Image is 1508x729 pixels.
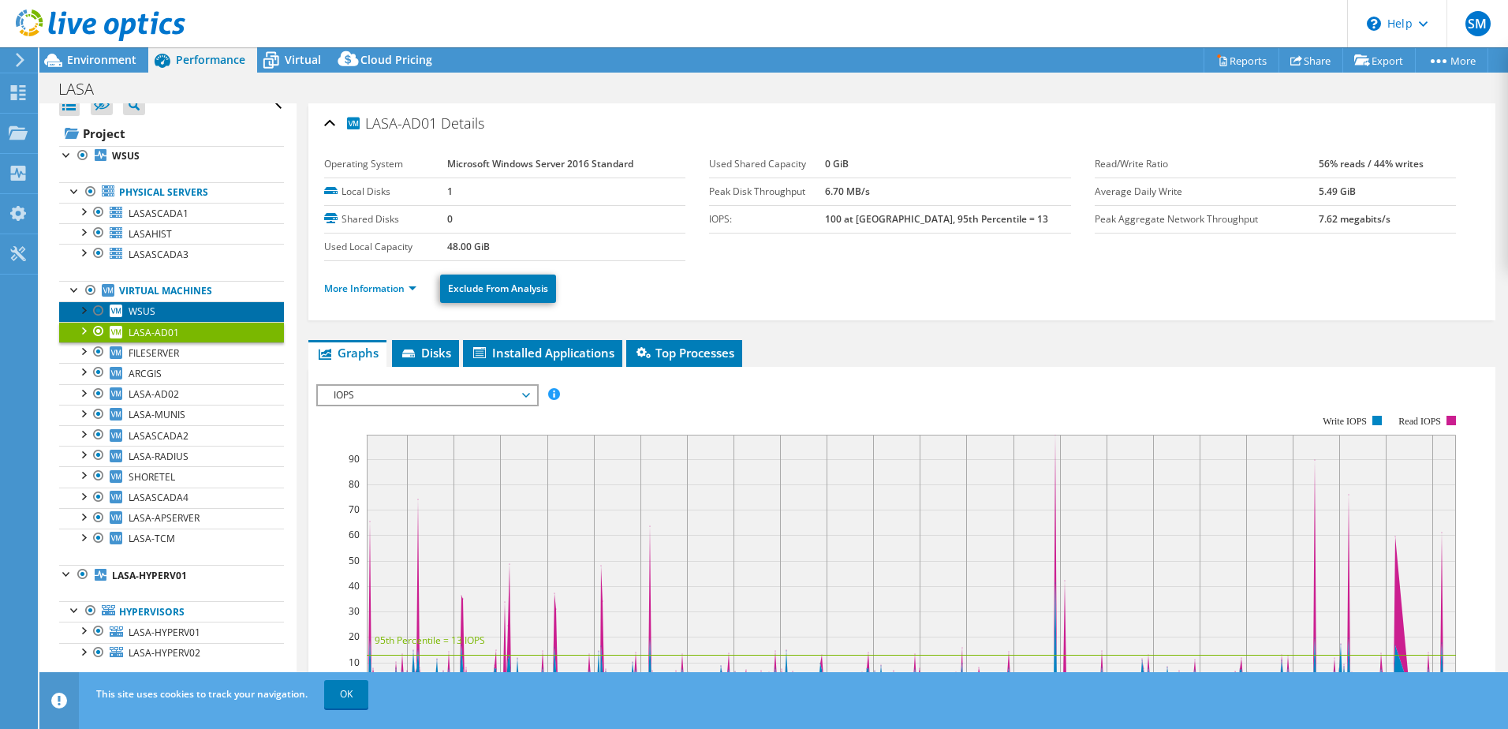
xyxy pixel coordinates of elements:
[59,643,284,664] a: LASA-HYPERV02
[59,508,284,529] a: LASA-APSERVER
[129,207,188,220] span: LASASCADA1
[59,146,284,166] a: WSUS
[176,52,245,67] span: Performance
[1323,416,1367,427] text: Write IOPS
[112,569,187,582] b: LASA-HYPERV01
[1319,212,1390,226] b: 7.62 megabits/s
[324,184,447,200] label: Local Disks
[447,212,453,226] b: 0
[285,52,321,67] span: Virtual
[129,491,188,504] span: LASASCADA4
[129,227,172,241] span: LASAHIST
[375,634,485,647] text: 95th Percentile = 13 IOPS
[825,157,849,170] b: 0 GiB
[129,367,162,380] span: ARCGIS
[129,429,188,443] span: LASASCADA2
[129,450,188,463] span: LASA-RADIUS
[59,223,284,244] a: LASAHIST
[1204,48,1279,73] a: Reports
[51,80,118,98] h1: LASA
[349,604,360,618] text: 30
[1398,416,1441,427] text: Read IOPS
[129,326,179,339] span: LASA-AD01
[59,565,284,585] a: LASA-HYPERV01
[129,626,200,639] span: LASA-HYPERV01
[447,185,453,198] b: 1
[709,156,825,172] label: Used Shared Capacity
[59,405,284,425] a: LASA-MUNIS
[59,488,284,508] a: LASASCADA4
[59,425,284,446] a: LASASCADA2
[59,182,284,203] a: Physical Servers
[129,346,179,360] span: FILESERVER
[1342,48,1416,73] a: Export
[349,528,360,541] text: 60
[59,622,284,642] a: LASA-HYPERV01
[709,184,825,200] label: Peak Disk Throughput
[129,248,188,261] span: LASASCADA3
[129,408,185,421] span: LASA-MUNIS
[59,466,284,487] a: SHORETEL
[1095,211,1319,227] label: Peak Aggregate Network Throughput
[1415,48,1488,73] a: More
[1465,11,1491,36] span: SM
[129,470,175,484] span: SHORETEL
[447,157,633,170] b: Microsoft Windows Server 2016 Standard
[59,121,284,146] a: Project
[59,342,284,363] a: FILESERVER
[67,52,136,67] span: Environment
[1278,48,1343,73] a: Share
[349,477,360,491] text: 80
[129,646,200,660] span: LASA-HYPERV02
[634,345,734,361] span: Top Processes
[324,282,416,295] a: More Information
[349,656,360,669] text: 10
[349,503,360,516] text: 70
[129,511,200,525] span: LASA-APSERVER
[825,212,1048,226] b: 100 at [GEOGRAPHIC_DATA], 95th Percentile = 13
[59,301,284,322] a: WSUS
[59,244,284,264] a: LASASCADA3
[345,114,437,132] span: LASA-AD01
[324,156,447,172] label: Operating System
[360,52,432,67] span: Cloud Pricing
[59,529,284,549] a: LASA-TCM
[129,532,175,545] span: LASA-TCM
[59,601,284,622] a: Hypervisors
[324,211,447,227] label: Shared Disks
[349,630,360,643] text: 20
[825,185,870,198] b: 6.70 MB/s
[59,281,284,301] a: Virtual Machines
[349,452,360,465] text: 90
[471,345,614,361] span: Installed Applications
[96,687,308,701] span: This site uses cookies to track your navigation.
[440,275,556,303] a: Exclude From Analysis
[326,386,528,405] span: IOPS
[1367,17,1381,31] svg: \n
[349,554,360,567] text: 50
[709,211,825,227] label: IOPS:
[59,446,284,466] a: LASA-RADIUS
[59,322,284,342] a: LASA-AD01
[1095,184,1319,200] label: Average Daily Write
[59,384,284,405] a: LASA-AD02
[129,387,179,401] span: LASA-AD02
[129,305,155,318] span: WSUS
[400,345,451,361] span: Disks
[59,203,284,223] a: LASASCADA1
[1095,156,1319,172] label: Read/Write Ratio
[1319,185,1356,198] b: 5.49 GiB
[59,363,284,383] a: ARCGIS
[1319,157,1424,170] b: 56% reads / 44% writes
[324,680,368,708] a: OK
[324,239,447,255] label: Used Local Capacity
[441,114,484,133] span: Details
[316,345,379,361] span: Graphs
[447,240,490,253] b: 48.00 GiB
[112,149,140,163] b: WSUS
[349,579,360,593] text: 40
